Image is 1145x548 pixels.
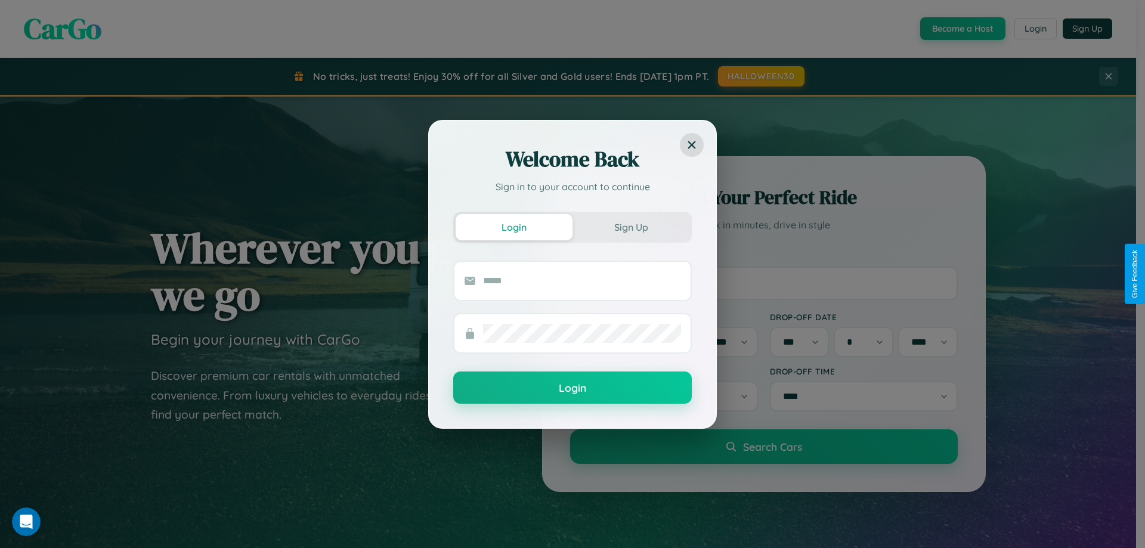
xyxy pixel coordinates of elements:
[453,145,692,174] h2: Welcome Back
[453,371,692,404] button: Login
[453,179,692,194] p: Sign in to your account to continue
[12,507,41,536] iframe: Intercom live chat
[1131,250,1139,298] div: Give Feedback
[456,214,572,240] button: Login
[572,214,689,240] button: Sign Up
